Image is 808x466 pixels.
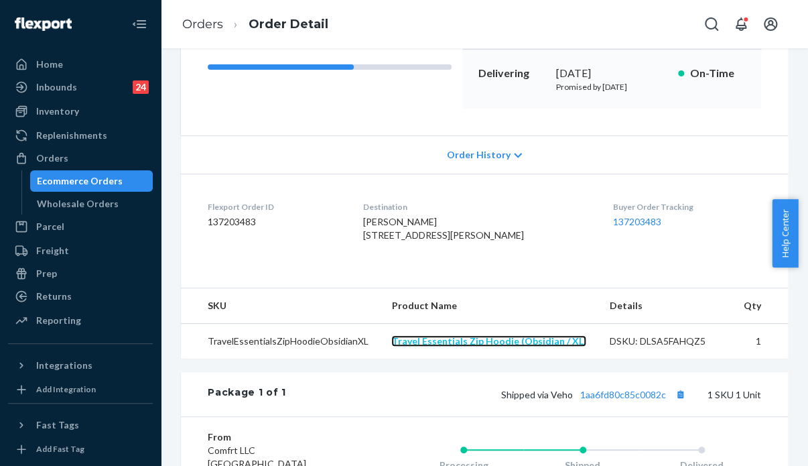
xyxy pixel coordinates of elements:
a: Orders [182,17,223,32]
div: Orders [36,152,68,165]
button: Close Navigation [126,11,153,38]
div: Add Fast Tag [36,443,84,455]
div: 24 [133,80,149,94]
div: Home [36,58,63,71]
button: Open notifications [728,11,754,38]
div: Prep [36,267,57,280]
div: Ecommerce Orders [37,174,123,188]
a: Orders [8,148,153,169]
th: Product Name [381,288,599,324]
a: Home [8,54,153,75]
div: [DATE] [556,66,667,81]
button: Fast Tags [8,414,153,436]
p: On-Time [689,66,745,81]
a: Order Detail [249,17,328,32]
span: Order History [447,148,511,162]
div: Inbounds [36,80,77,94]
a: Reporting [8,310,153,331]
a: Freight [8,240,153,261]
dt: Destination [363,201,592,213]
a: 1aa6fd80c85c0082c [580,389,666,400]
a: Inventory [8,101,153,122]
div: Inventory [36,105,79,118]
button: Copy tracking number [671,386,689,403]
a: Travel Essentials Zip Hoodie (Obsidian / XL) [391,335,586,347]
th: Qty [732,288,788,324]
dt: Flexport Order ID [208,201,342,213]
span: [PERSON_NAME] [STREET_ADDRESS][PERSON_NAME] [363,216,524,241]
div: DSKU: DLSA5FAHQZ5 [610,335,722,348]
div: Parcel [36,220,64,233]
button: Integrations [8,355,153,376]
button: Open Search Box [698,11,725,38]
p: Delivering [478,66,545,81]
p: Promised by [DATE] [556,81,667,93]
dd: 137203483 [208,215,342,229]
th: Details [599,288,732,324]
a: Parcel [8,216,153,237]
a: Add Integration [8,382,153,398]
button: Help Center [772,199,798,268]
div: Wholesale Orders [37,197,119,211]
a: Add Fast Tag [8,441,153,457]
button: Open account menu [757,11,784,38]
div: 1 SKU 1 Unit [286,386,761,403]
div: Reporting [36,314,81,327]
a: Prep [8,263,153,284]
a: Replenishments [8,125,153,146]
div: Freight [36,244,69,257]
a: Inbounds24 [8,76,153,98]
div: Add Integration [36,384,96,395]
div: Integrations [36,359,92,372]
ol: breadcrumbs [172,5,339,44]
img: Flexport logo [15,17,72,31]
span: Shipped via Veho [501,389,689,400]
a: 137203483 [613,216,661,227]
dt: From [208,430,350,444]
a: Ecommerce Orders [30,170,153,192]
div: Package 1 of 1 [208,386,286,403]
dt: Buyer Order Tracking [613,201,761,213]
div: Returns [36,290,72,303]
div: Fast Tags [36,418,79,432]
a: Returns [8,286,153,307]
td: TravelEssentialsZipHoodieObsidianXL [181,324,381,359]
div: Replenishments [36,129,107,142]
th: SKU [181,288,381,324]
a: Wholesale Orders [30,193,153,215]
td: 1 [732,324,788,359]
